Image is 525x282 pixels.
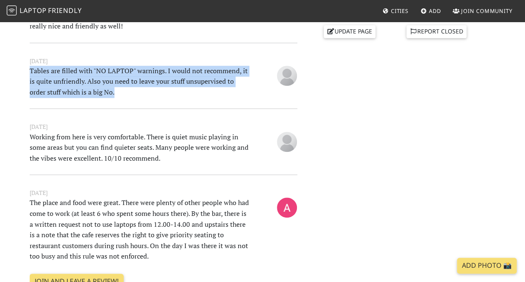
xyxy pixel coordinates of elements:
[324,25,375,38] a: Update page
[457,258,517,274] a: Add Photo 📸
[379,3,412,18] a: Cities
[20,6,47,15] span: Laptop
[48,6,81,15] span: Friendly
[25,132,256,164] p: Working from here is very comfortable. There is quiet music playing in some areas but you can fin...
[391,7,408,15] span: Cities
[7,4,82,18] a: LaptopFriendly LaptopFriendly
[277,202,297,211] span: Alma Kaurāte
[277,66,297,86] img: blank-535327c66bd565773addf3077783bbfce4b00ec00e9fd257753287c682c7fa38.png
[449,3,516,18] a: Join Community
[277,197,297,218] img: 4031-alma.jpg
[7,5,17,15] img: LaptopFriendly
[25,122,302,131] small: [DATE]
[461,7,512,15] span: Join Community
[429,7,441,15] span: Add
[25,188,302,197] small: [DATE]
[25,197,256,262] p: The place and food were great. There were plenty of other people who had come to work (at least 6...
[25,56,302,66] small: [DATE]
[406,25,467,38] a: Report closed
[277,132,297,152] img: blank-535327c66bd565773addf3077783bbfce4b00ec00e9fd257753287c682c7fa38.png
[417,3,444,18] a: Add
[25,66,256,98] p: Tables are filled with "NO LAPTOP" warnings. I would not recommend, it is quite unfriendly. Also ...
[277,70,297,79] span: Mustafa Derdiyok
[277,136,297,146] span: Anonymous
